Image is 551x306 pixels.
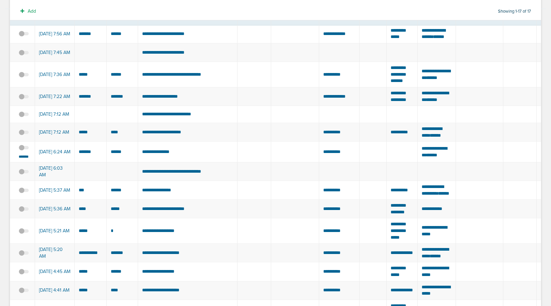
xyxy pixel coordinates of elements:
button: Add [17,6,40,16]
td: [DATE] 7:36 AM [35,62,75,87]
td: [DATE] 4:41 AM [35,281,75,300]
td: [DATE] 5:36 AM [35,200,75,218]
td: [DATE] 4:45 AM [35,262,75,281]
td: [DATE] 6:24 AM [35,142,75,162]
td: [DATE] 7:12 AM [35,123,75,142]
span: Add [28,8,36,14]
td: [DATE] 5:21 AM [35,218,75,244]
td: [DATE] 7:22 AM [35,87,75,106]
td: [DATE] 6:03 AM [35,162,75,181]
td: [DATE] 5:37 AM [35,181,75,200]
td: [DATE] 7:56 AM [35,25,75,43]
span: Showing 1-17 of 17 [498,9,531,14]
td: [DATE] 7:12 AM [35,106,75,123]
td: [DATE] 7:45 AM [35,43,75,62]
td: [DATE] 5:20 AM [35,244,75,262]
